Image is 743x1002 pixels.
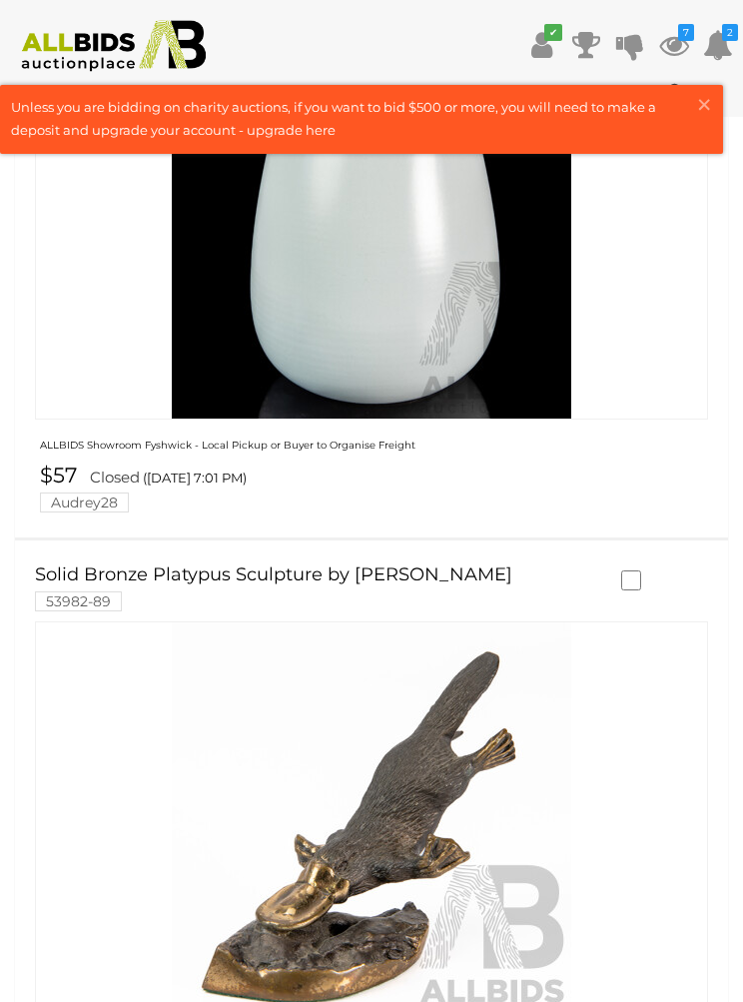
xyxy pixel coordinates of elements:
a: ✔ [527,27,557,63]
span: × [695,85,713,124]
img: Allbids.com.au [11,20,216,72]
i: 7 [678,24,694,41]
a: 7 [659,27,689,63]
a: ALLBIDS Showroom Fyshwick - Local Pickup or Buyer to Organise Freight [40,436,415,452]
a: $57 Closed ([DATE] 7:01 PM) Audrey28 [35,464,713,512]
img: 54810-3a.jpg [172,19,571,419]
a: 2 [703,27,733,63]
i: 2 [722,24,738,41]
a: Solid Bronze Platypus Sculpture by [PERSON_NAME] 53982-89 [35,565,601,610]
i: ✔ [544,24,562,41]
